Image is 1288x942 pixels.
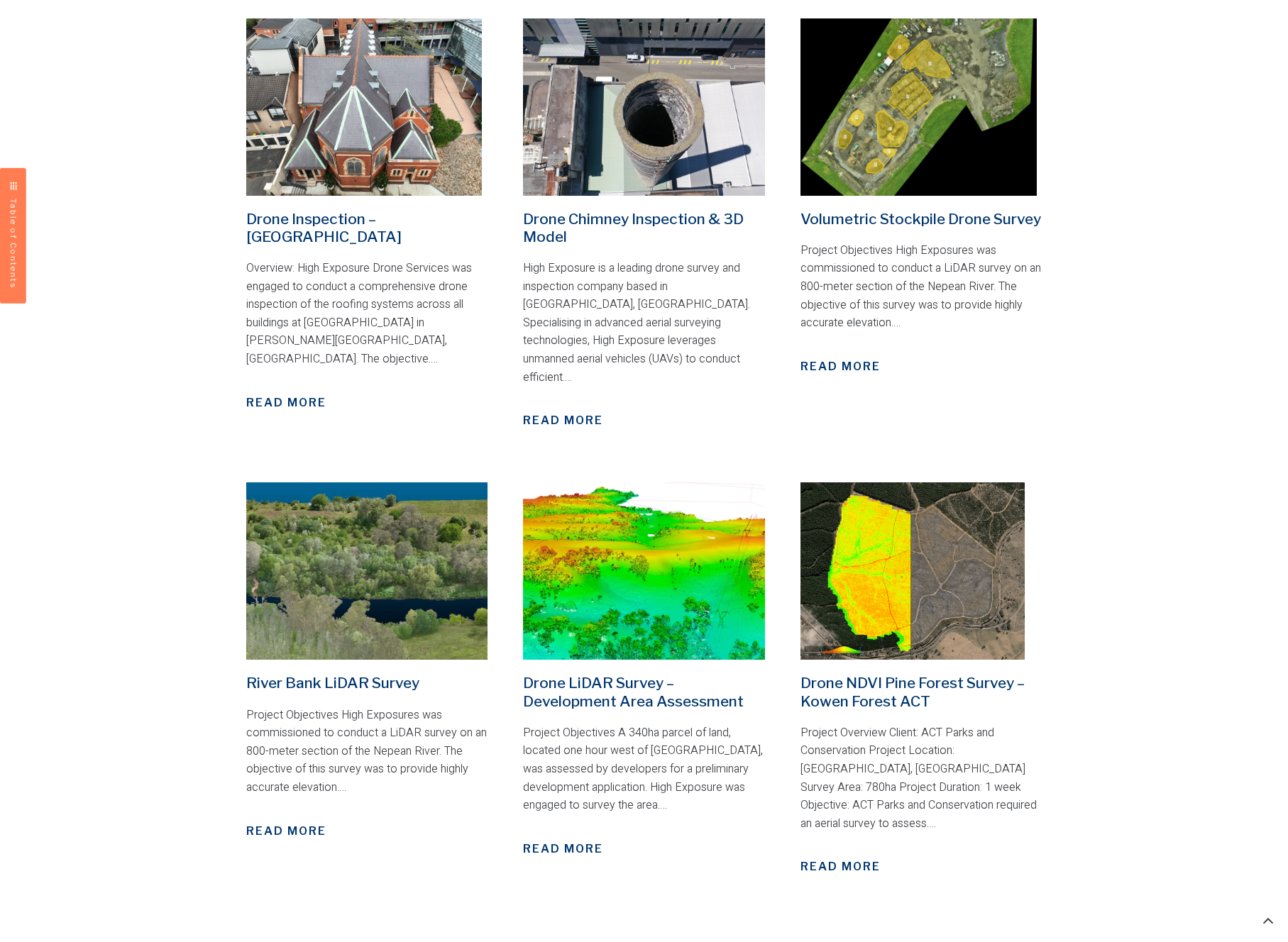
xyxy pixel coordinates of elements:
[800,242,1042,333] p: Project Objectives High Exposures was commissioned to conduct a LiDAR survey on an 800-meter sect...
[9,199,18,289] span: Table of Contents
[523,210,744,245] a: Drone Chimney Inspection & 3D Model
[246,210,402,245] a: Drone Inspection – [GEOGRAPHIC_DATA]
[800,18,1037,196] img: drone-stockpile-survey
[523,674,744,709] a: Drone LiDAR Survey – Development Area Assessment
[523,841,603,858] a: Read More
[523,412,603,429] a: Read More
[800,210,1041,228] a: Volumetric Stockpile Drone Survey
[523,260,765,387] p: High Exposure is a leading drone survey and inspection company based in [GEOGRAPHIC_DATA], [GEOGR...
[246,706,488,797] p: Project Objectives High Exposures was commissioned to conduct a LiDAR survey on an 800-meter sect...
[800,674,1025,709] a: Drone NDVI Pine Forest Survey – Kowen Forest ACT
[246,394,326,411] a: Read More
[246,674,419,692] a: River Bank LiDAR Survey
[800,858,881,875] a: Read More
[523,724,765,815] p: Project Objectives A 340ha parcel of land, located one hour west of [GEOGRAPHIC_DATA], was assess...
[246,260,488,369] p: Overview: High Exposure Drone Services was engaged to conduct a comprehensive drone inspection of...
[246,823,326,840] a: Read More
[800,358,881,375] a: Read More
[800,724,1042,833] p: Project Overview Client: ACT Parks and Conservation Project Location: [GEOGRAPHIC_DATA], [GEOGRAP...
